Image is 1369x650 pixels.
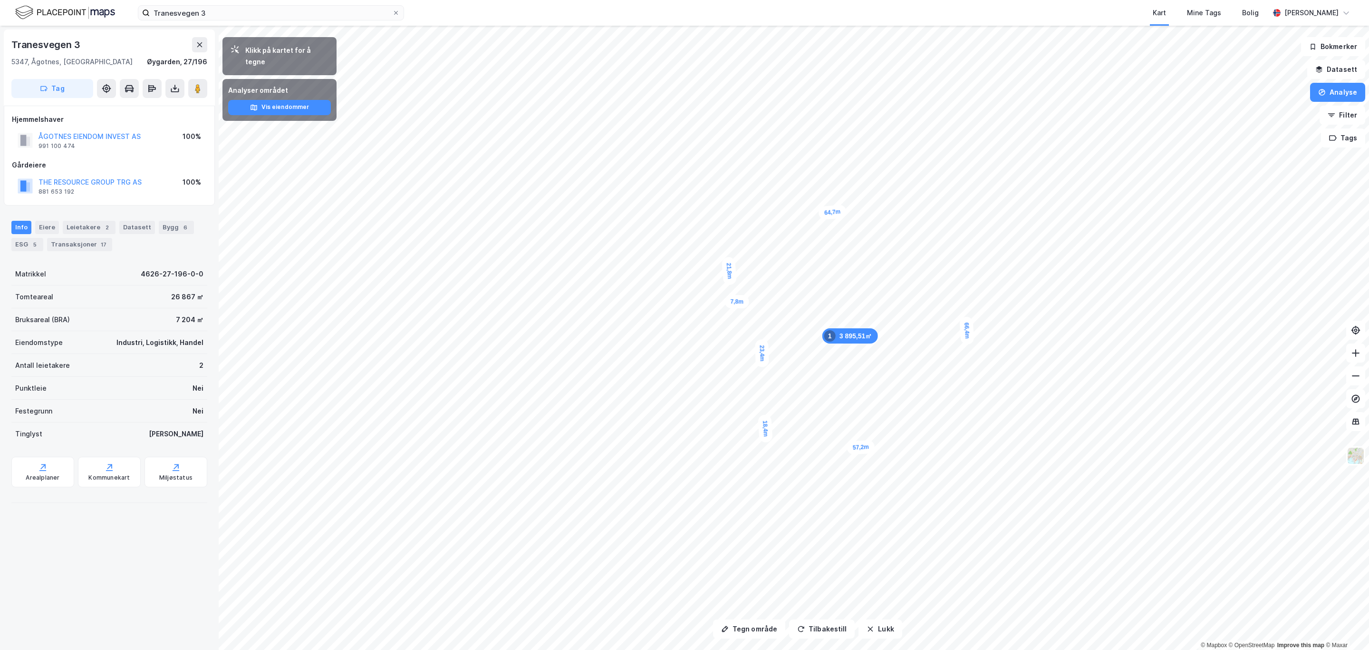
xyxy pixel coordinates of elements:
div: Antall leietakere [15,360,70,371]
div: 2 [199,360,203,371]
div: Kommunekart [88,474,130,482]
div: Leietakere [63,221,116,234]
div: ESG [11,238,43,251]
div: Industri, Logistikk, Handel [116,337,203,348]
div: 1 [824,330,836,342]
div: 2 [102,223,112,232]
div: Øygarden, 27/196 [147,56,207,68]
div: Klikk på kartet for å tegne [245,45,329,68]
div: Analyser området [228,85,331,96]
div: 4626-27-196-0-0 [141,268,203,280]
div: Tranesvegen 3 [11,37,82,52]
div: 5 [30,240,39,249]
button: Datasett [1307,60,1365,79]
div: Bygg [159,221,194,234]
div: Nei [193,383,203,394]
div: Mine Tags [1187,7,1221,19]
div: [PERSON_NAME] [149,428,203,440]
div: Hjemmelshaver [12,114,207,125]
div: Kart [1153,7,1166,19]
div: Miljøstatus [159,474,193,482]
div: 100% [183,177,201,188]
button: Lukk [858,620,902,639]
div: 991 100 474 [39,142,75,150]
div: Nei [193,405,203,417]
div: Matrikkel [15,268,46,280]
div: 26 867 ㎡ [171,291,203,303]
button: Tags [1321,128,1365,148]
div: Tinglyst [15,428,42,440]
a: Mapbox [1201,642,1227,649]
div: 100% [183,131,201,142]
div: Map marker [959,316,974,345]
div: Map marker [755,339,769,367]
div: [PERSON_NAME] [1284,7,1339,19]
div: 6 [181,223,190,232]
div: 881 653 192 [39,188,74,196]
div: Map marker [818,205,847,220]
div: Datasett [119,221,155,234]
div: Eiendomstype [15,337,63,348]
button: Tilbakestill [789,620,855,639]
div: 5347, Ågotnes, [GEOGRAPHIC_DATA] [11,56,133,68]
a: OpenStreetMap [1229,642,1275,649]
button: Vis eiendommer [228,100,331,115]
button: Tegn område [713,620,785,639]
a: Improve this map [1277,642,1324,649]
button: Filter [1320,106,1365,125]
input: Søk på adresse, matrikkel, gårdeiere, leietakere eller personer [150,6,392,20]
div: Bruksareal (BRA) [15,314,70,325]
div: 17 [99,240,108,249]
div: Info [11,221,31,234]
div: Tomteareal [15,291,53,303]
button: Analyse [1310,83,1365,102]
img: Z [1347,447,1365,465]
div: Map marker [822,328,878,344]
button: Tag [11,79,93,98]
div: Map marker [724,295,749,309]
div: Transaksjoner [47,238,112,251]
div: Bolig [1242,7,1259,19]
img: logo.f888ab2527a4732fd821a326f86c7f29.svg [15,4,115,21]
div: Arealplaner [26,474,59,482]
div: Map marker [847,440,875,454]
div: Map marker [722,256,737,285]
div: Festegrunn [15,405,52,417]
button: Bokmerker [1301,37,1365,56]
div: Punktleie [15,383,47,394]
iframe: Chat Widget [1321,604,1369,650]
div: Eiere [35,221,59,234]
div: 7 204 ㎡ [176,314,203,325]
div: Gårdeiere [12,159,207,171]
div: Map marker [758,414,773,443]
